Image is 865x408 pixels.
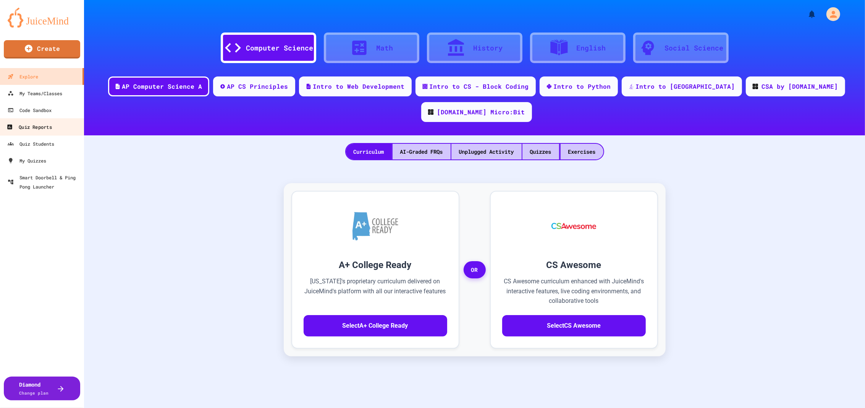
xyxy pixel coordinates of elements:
[6,122,52,132] div: Quiz Reports
[19,390,49,396] span: Change plan
[762,82,838,91] div: CSA by [DOMAIN_NAME]
[451,144,522,159] div: Unplugged Activity
[246,43,314,53] div: Computer Science
[636,82,735,91] div: Intro to [GEOGRAPHIC_DATA]
[473,43,503,53] div: History
[304,315,447,336] button: SelectA+ College Ready
[818,5,842,23] div: My Account
[227,82,288,91] div: AP CS Principles
[313,82,405,91] div: Intro to Web Development
[428,109,433,115] img: CODE_logo_RGB.png
[8,89,62,98] div: My Teams/Classes
[793,8,818,21] div: My Notifications
[544,203,604,249] img: CS Awesome
[8,8,76,28] img: logo-orange.svg
[352,212,398,241] img: A+ College Ready
[8,139,54,148] div: Quiz Students
[8,72,38,81] div: Explore
[502,258,646,272] h3: CS Awesome
[8,173,81,191] div: Smart Doorbell & Ping Pong Launcher
[122,82,202,91] div: AP Computer Science A
[464,261,486,279] span: OR
[554,82,611,91] div: Intro to Python
[502,276,646,306] p: CS Awesome curriculum enhanced with JuiceMind's interactive features, live coding environments, a...
[4,40,80,59] a: Create
[304,258,447,272] h3: A+ College Ready
[665,43,724,53] div: Social Science
[753,84,758,89] img: CODE_logo_RGB.png
[430,82,529,91] div: Intro to CS - Block Coding
[561,144,603,159] div: Exercises
[304,276,447,306] p: [US_STATE]'s proprietary curriculum delivered on JuiceMind's platform with all our interactive fe...
[346,144,392,159] div: Curriculum
[8,106,52,115] div: Code Sandbox
[19,380,49,397] div: Diamond
[377,43,393,53] div: Math
[437,107,525,117] div: [DOMAIN_NAME] Micro:Bit
[522,144,559,159] div: Quizzes
[8,156,46,165] div: My Quizzes
[576,43,606,53] div: English
[502,315,646,336] button: SelectCS Awesome
[393,144,451,159] div: AI-Graded FRQs
[4,377,80,400] button: DiamondChange plan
